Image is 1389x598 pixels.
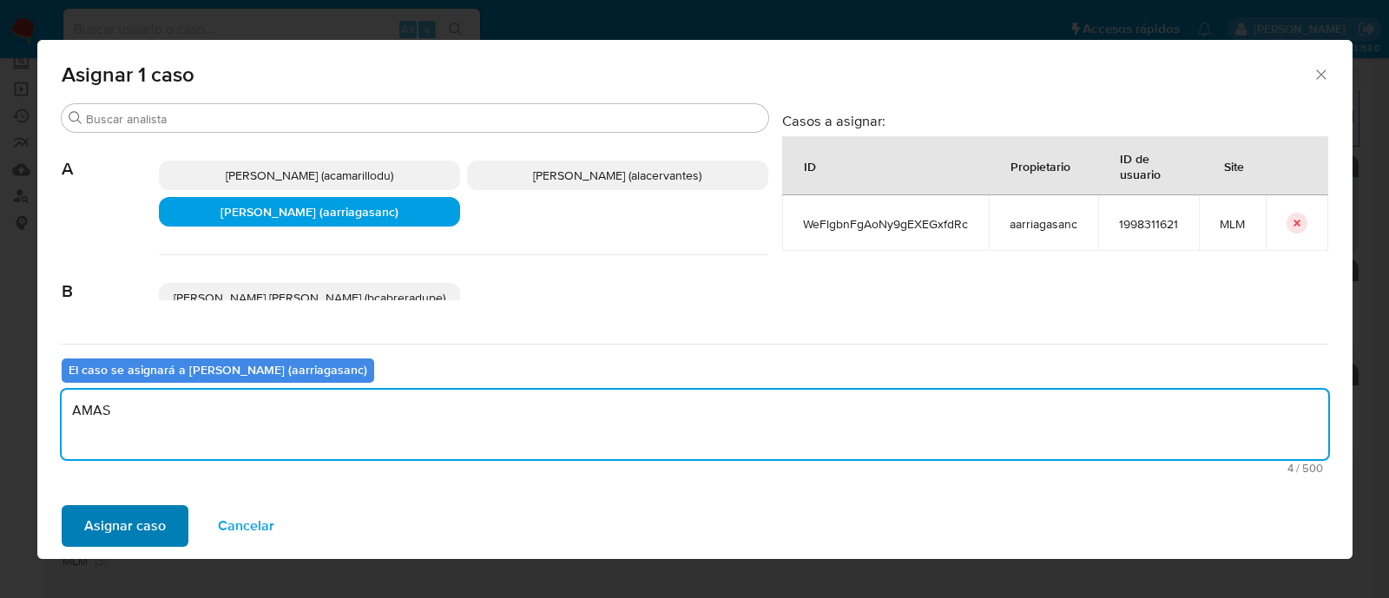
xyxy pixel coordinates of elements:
[84,507,166,545] span: Asignar caso
[67,463,1323,474] span: Máximo 500 caracteres
[69,361,367,378] b: El caso se asignará a [PERSON_NAME] (aarriagasanc)
[782,112,1328,129] h3: Casos a asignar:
[174,289,445,306] span: [PERSON_NAME] [PERSON_NAME] (bcabreradupe)
[195,505,297,547] button: Cancelar
[69,111,82,125] button: Buscar
[1010,216,1077,232] span: aarriagasanc
[990,145,1091,187] div: Propietario
[783,145,837,187] div: ID
[1220,216,1245,232] span: MLM
[37,40,1353,559] div: assign-modal
[62,133,159,180] span: A
[226,167,393,184] span: [PERSON_NAME] (acamarillodu)
[1099,137,1198,194] div: ID de usuario
[1203,145,1265,187] div: Site
[218,507,274,545] span: Cancelar
[86,111,761,127] input: Buscar analista
[221,203,398,220] span: [PERSON_NAME] (aarriagasanc)
[1313,66,1328,82] button: Cerrar ventana
[62,390,1328,459] textarea: AMAS
[1119,216,1178,232] span: 1998311621
[467,161,768,190] div: [PERSON_NAME] (alacervantes)
[533,167,701,184] span: [PERSON_NAME] (alacervantes)
[159,197,460,227] div: [PERSON_NAME] (aarriagasanc)
[159,161,460,190] div: [PERSON_NAME] (acamarillodu)
[62,255,159,302] span: B
[159,283,460,312] div: [PERSON_NAME] [PERSON_NAME] (bcabreradupe)
[62,64,1313,85] span: Asignar 1 caso
[803,216,968,232] span: WeFlgbnFgAoNy9gEXEGxfdRc
[62,505,188,547] button: Asignar caso
[1287,213,1307,233] button: icon-button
